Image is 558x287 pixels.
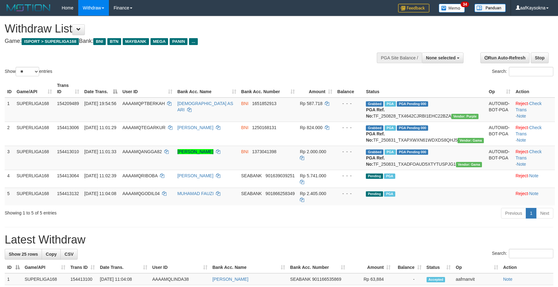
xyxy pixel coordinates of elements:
[175,80,239,98] th: Bank Acc. Name: activate to sort column ascending
[57,149,79,154] span: 154413010
[297,80,335,98] th: Amount: activate to sort column ascending
[210,262,288,273] th: Bank Acc. Name: activate to sort column ascending
[366,174,383,179] span: Pending
[348,273,393,285] td: Rp 63,884
[14,188,54,205] td: SUPERLIGA168
[427,277,445,282] span: Accepted
[451,114,479,119] span: Vendor URL: https://trx4.1velocity.biz
[5,23,366,35] h1: Withdraw List
[151,38,168,45] span: MEGA
[458,138,484,143] span: Vendor URL: https://trx31.1velocity.biz
[509,249,553,258] input: Search:
[515,125,541,136] a: Check Trans
[480,53,530,63] a: Run Auto-Refresh
[5,207,228,216] div: Showing 1 to 5 of 5 entries
[366,155,385,167] b: PGA Ref. No:
[5,188,14,205] td: 5
[486,146,513,170] td: AUTOWD-BOT-PGA
[515,125,528,130] a: Reject
[5,262,22,273] th: ID: activate to sort column descending
[515,191,528,196] a: Reject
[515,149,541,160] a: Check Trans
[393,273,424,285] td: -
[453,262,500,273] th: Op: activate to sort column ascending
[384,174,395,179] span: Marked by aafsengchandara
[384,191,395,197] span: Marked by aafsengchandara
[300,173,326,178] span: Rp 5.741.000
[288,262,348,273] th: Bank Acc. Number: activate to sort column ascending
[526,208,536,219] a: 1
[241,101,248,106] span: BNI
[252,125,277,130] span: Copy 1250168131 to clipboard
[84,101,116,106] span: [DATE] 19:54:56
[177,149,213,154] a: [PERSON_NAME]
[42,249,61,259] a: Copy
[170,38,187,45] span: PANIN
[252,101,277,106] span: Copy 1651852913 to clipboard
[5,122,14,146] td: 2
[241,149,248,154] span: BNI
[366,191,383,197] span: Pending
[377,53,422,63] div: PGA Site Balance /
[515,173,528,178] a: Reject
[300,101,322,106] span: Rp 587.718
[122,173,157,178] span: AAAAMQRIBOBA
[515,149,528,154] a: Reject
[122,101,165,106] span: AAAAMQPTBERKAH
[5,3,52,13] img: MOTION_logo.png
[515,101,541,112] a: Check Trans
[84,125,116,130] span: [DATE] 11:01:29
[348,262,393,273] th: Amount: activate to sort column ascending
[239,80,298,98] th: Bank Acc. Number: activate to sort column ascending
[60,249,78,259] a: CSV
[22,262,68,273] th: Game/API: activate to sort column ascending
[366,149,383,155] span: Grabbed
[513,122,555,146] td: · ·
[366,107,385,118] b: PGA Ref. No:
[422,53,463,63] button: None selected
[501,262,553,273] th: Action
[337,149,361,155] div: - - -
[363,122,486,146] td: TF_250831_TXAPXWXN61WDXDS8QHJ5
[177,191,214,196] a: MUHAMAD FAUZI
[393,262,424,273] th: Balance: activate to sort column ascending
[14,146,54,170] td: SUPERLIGA168
[517,113,526,118] a: Note
[385,101,396,107] span: Marked by aafchhiseyha
[16,67,39,76] select: Showentries
[177,125,213,130] a: [PERSON_NAME]
[385,149,396,155] span: Marked by aafsoumeymey
[57,101,79,106] span: 154209489
[426,55,456,60] span: None selected
[486,80,513,98] th: Op: activate to sort column ascending
[385,125,396,131] span: Marked by aafsoumeymey
[335,80,364,98] th: Balance
[366,101,383,107] span: Grabbed
[14,98,54,122] td: SUPERLIGA168
[515,101,528,106] a: Reject
[492,67,553,76] label: Search:
[14,170,54,188] td: SUPERLIGA168
[84,173,116,178] span: [DATE] 11:02:39
[122,191,160,196] span: AAAAMQGODIL04
[68,273,97,285] td: 154413100
[177,101,233,112] a: [DEMOGRAPHIC_DATA] AS ARI
[150,273,210,285] td: AAAAMQLINDA38
[424,262,453,273] th: Status: activate to sort column ascending
[509,67,553,76] input: Search:
[22,38,79,45] span: ISPORT > SUPERLIGA168
[513,188,555,205] td: ·
[486,98,513,122] td: AUTOWD-BOT-PGA
[123,38,149,45] span: MAYBANK
[84,149,116,154] span: [DATE] 11:01:33
[5,38,366,44] h4: Game: Bank:
[529,191,539,196] a: Note
[337,124,361,131] div: - - -
[97,273,150,285] td: [DATE] 11:04:08
[57,173,79,178] span: 154413064
[517,162,526,167] a: Note
[513,80,555,98] th: Action
[241,173,262,178] span: SEABANK
[177,173,213,178] a: [PERSON_NAME]
[5,67,52,76] label: Show entries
